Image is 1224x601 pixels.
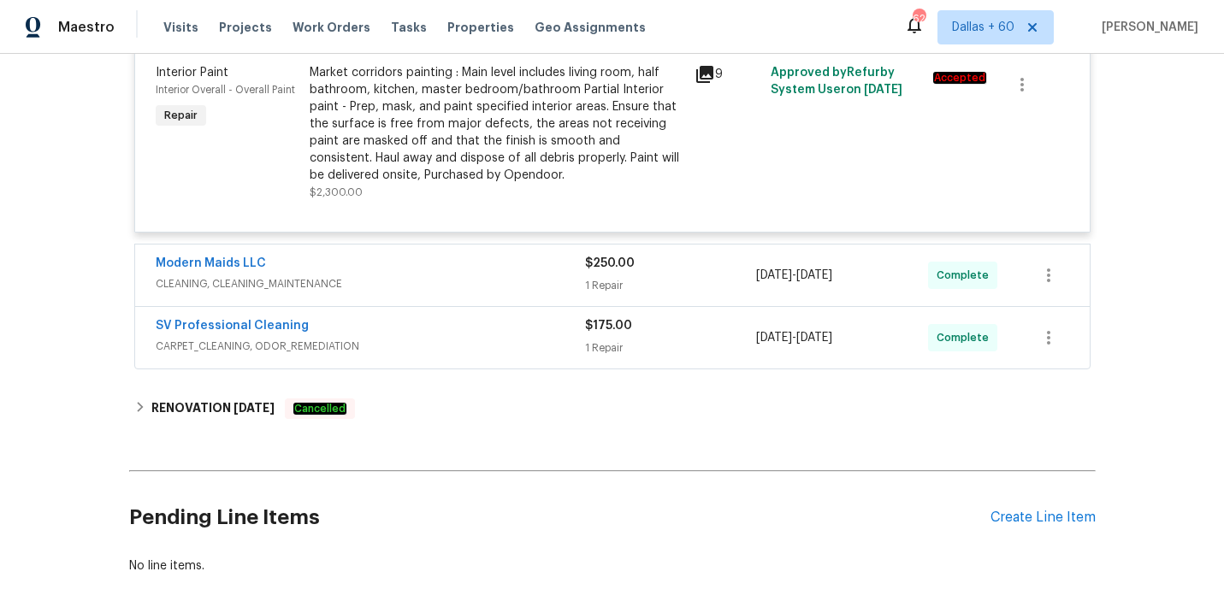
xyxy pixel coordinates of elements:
span: $175.00 [585,320,632,332]
span: Complete [937,329,996,346]
span: Visits [163,19,198,36]
span: $2,300.00 [310,187,363,197]
span: Maestro [58,19,115,36]
span: Dallas + 60 [952,19,1014,36]
h6: RENOVATION [151,398,275,419]
div: 1 Repair [585,277,757,294]
span: Complete [937,267,996,284]
span: [DATE] [756,332,792,344]
div: RENOVATION [DATE]Cancelled [129,388,1096,429]
span: Interior Paint [156,67,228,79]
h2: Pending Line Items [129,478,990,557]
span: [DATE] [756,269,792,281]
span: Interior Overall - Overall Paint [156,85,295,95]
a: SV Professional Cleaning [156,320,309,332]
div: 9 [695,64,761,85]
span: [DATE] [864,84,902,96]
span: Approved by Refurby System User on [771,67,902,96]
div: 621 [913,10,925,27]
span: $250.00 [585,257,635,269]
div: Create Line Item [990,510,1096,526]
span: [DATE] [796,332,832,344]
span: Geo Assignments [535,19,646,36]
span: Projects [219,19,272,36]
span: [DATE] [234,402,275,414]
span: Repair [157,107,204,124]
span: Tasks [391,21,427,33]
span: - [756,329,832,346]
em: Cancelled [293,403,346,415]
span: - [756,267,832,284]
span: Properties [447,19,514,36]
em: Accepted [933,72,986,84]
span: [PERSON_NAME] [1095,19,1198,36]
span: CARPET_CLEANING, ODOR_REMEDIATION [156,338,585,355]
span: CLEANING, CLEANING_MAINTENANCE [156,275,585,292]
a: Modern Maids LLC [156,257,266,269]
span: Work Orders [293,19,370,36]
div: Market corridors painting : Main level includes living room, half bathroom, kitchen, master bedro... [310,64,684,184]
div: 1 Repair [585,339,757,356]
span: [DATE] [796,269,832,281]
div: No line items. [129,557,1096,574]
